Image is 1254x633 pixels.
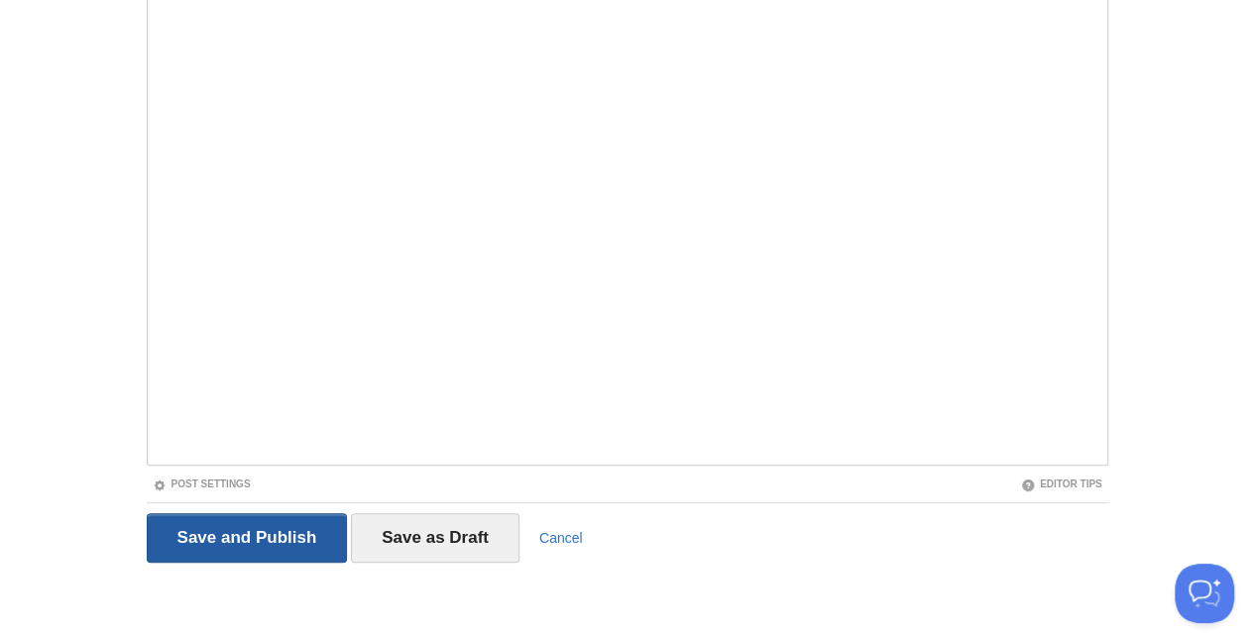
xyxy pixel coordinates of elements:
a: Cancel [539,530,583,546]
a: Post Settings [153,478,251,489]
input: Save as Draft [351,513,519,563]
a: Editor Tips [1021,478,1102,489]
iframe: Help Scout Beacon - Open [1175,564,1234,623]
input: Save and Publish [147,513,348,563]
